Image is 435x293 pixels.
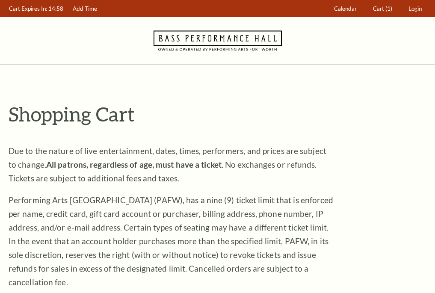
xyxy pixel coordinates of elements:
[405,0,426,17] a: Login
[330,0,361,17] a: Calendar
[369,0,397,17] a: Cart (1)
[46,160,222,169] strong: All patrons, regardless of age, must have a ticket
[9,5,47,12] span: Cart Expires In:
[9,193,334,289] p: Performing Arts [GEOGRAPHIC_DATA] (PAFW), has a nine (9) ticket limit that is enforced per name, ...
[9,146,326,183] span: Due to the nature of live entertainment, dates, times, performers, and prices are subject to chan...
[385,5,392,12] span: (1)
[373,5,384,12] span: Cart
[334,5,357,12] span: Calendar
[408,5,422,12] span: Login
[9,103,426,125] p: Shopping Cart
[69,0,101,17] a: Add Time
[48,5,63,12] span: 14:58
